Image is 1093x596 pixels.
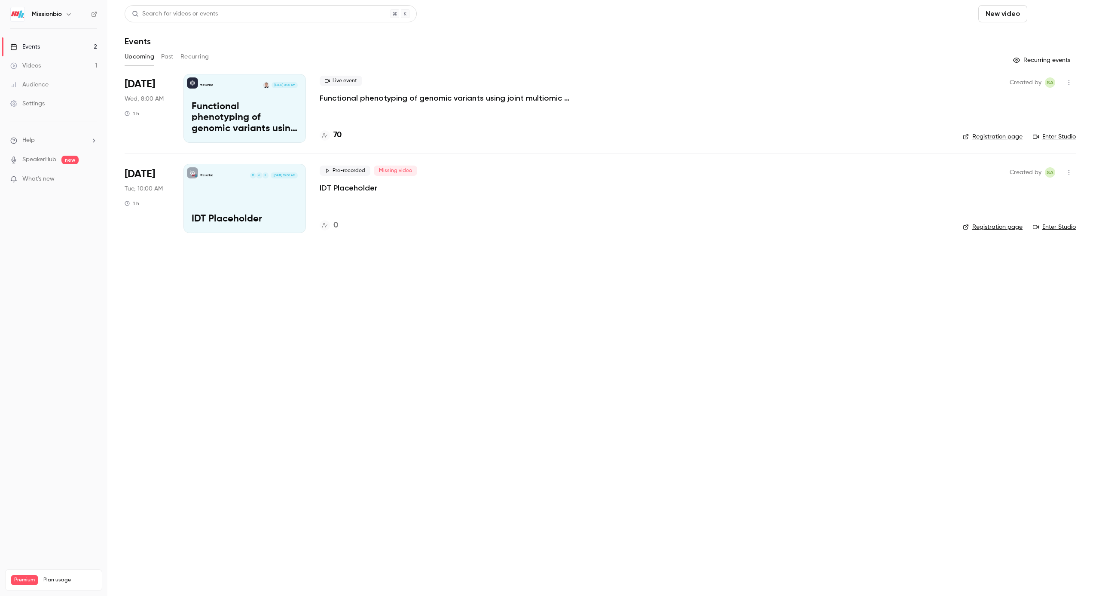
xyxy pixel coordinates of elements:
h6: Missionbio [32,10,62,18]
span: Plan usage [43,577,97,584]
a: 70 [320,129,342,141]
div: Videos [10,61,41,70]
button: Past [161,50,174,64]
span: new [61,156,79,164]
button: Recurring events [1009,53,1076,67]
span: Help [22,136,35,145]
div: Events [10,43,40,51]
a: Enter Studio [1033,223,1076,231]
a: 0 [320,220,338,231]
span: SA [1047,77,1053,88]
div: Search for videos or events [132,9,218,18]
span: Simon Allardice [1045,167,1055,178]
span: Created by [1010,77,1041,88]
span: Pre-recorded [320,166,370,176]
iframe: Noticeable Trigger [87,175,97,183]
span: [DATE] [125,167,155,181]
a: Functional phenotyping of genomic variants using joint multiomic single-cell DNA–RNA sequencingMi... [183,74,306,143]
span: [DATE] 8:00 AM [272,82,297,88]
h4: 70 [333,129,342,141]
button: New video [978,5,1027,22]
div: 1 h [125,200,139,207]
span: [DATE] [125,77,155,91]
span: Tue, 10:00 AM [125,184,163,193]
span: Created by [1010,167,1041,178]
h1: Events [125,36,151,46]
a: SpeakerHub [22,155,56,164]
li: help-dropdown-opener [10,136,97,145]
button: Recurring [180,50,209,64]
a: Registration page [963,223,1023,231]
span: Wed, 8:00 AM [125,95,164,103]
span: What's new [22,175,55,184]
div: Audience [10,80,49,89]
div: 1 h [125,110,139,117]
p: IDT Placeholder [192,214,298,225]
a: Registration page [963,132,1023,141]
p: Functional phenotyping of genomic variants using joint multiomic single-cell DNA–RNA sequencing [192,101,298,135]
div: M [250,172,256,179]
span: Premium [11,575,38,585]
a: IDT Placeholder [320,183,377,193]
span: [DATE] 10:00 AM [271,172,297,178]
div: Settings [10,99,45,108]
span: SA [1047,167,1053,178]
div: A [256,172,263,179]
p: Missionbio [200,83,213,87]
span: Live event [320,76,362,86]
button: Upcoming [125,50,154,64]
div: Dec 2 Tue, 10:00 AM (America/Los Angeles) [125,164,170,233]
span: Missing video [374,166,417,176]
div: N [262,172,269,179]
img: Dr Dominik Lindenhofer [263,82,269,88]
a: IDT PlaceholderMissionbioNAM[DATE] 10:00 AMIDT Placeholder [183,164,306,233]
span: Simon Allardice [1045,77,1055,88]
h4: 0 [333,220,338,231]
p: Missionbio [200,173,213,178]
div: Oct 15 Wed, 8:00 AM (America/Los Angeles) [125,74,170,143]
a: Functional phenotyping of genomic variants using joint multiomic single-cell DNA–RNA sequencing [320,93,577,103]
a: Enter Studio [1033,132,1076,141]
button: Schedule [1031,5,1076,22]
img: Missionbio [11,7,24,21]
